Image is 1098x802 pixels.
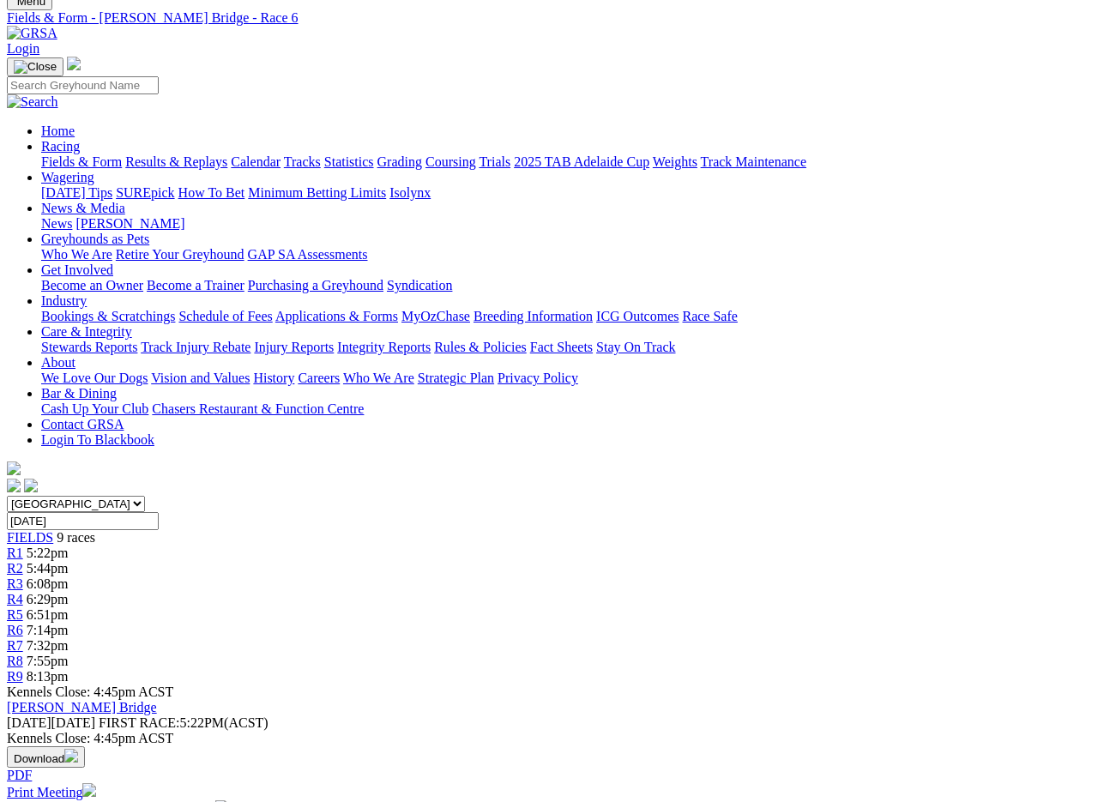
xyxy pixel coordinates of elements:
[41,185,1091,201] div: Wagering
[116,185,174,200] a: SUREpick
[41,401,148,416] a: Cash Up Your Club
[41,154,1091,170] div: Racing
[653,154,697,169] a: Weights
[64,749,78,763] img: download.svg
[596,340,675,354] a: Stay On Track
[418,371,494,385] a: Strategic Plan
[41,355,75,370] a: About
[474,309,593,323] a: Breeding Information
[7,607,23,622] a: R5
[7,684,173,699] span: Kennels Close: 4:45pm ACST
[41,371,148,385] a: We Love Our Dogs
[7,41,39,56] a: Login
[7,785,96,799] a: Print Meeting
[41,262,113,277] a: Get Involved
[41,371,1091,386] div: About
[248,185,386,200] a: Minimum Betting Limits
[596,309,679,323] a: ICG Outcomes
[141,340,250,354] a: Track Injury Rebate
[27,561,69,576] span: 5:44pm
[7,638,23,653] a: R7
[41,432,154,447] a: Login To Blackbook
[7,592,23,606] a: R4
[27,607,69,622] span: 6:51pm
[41,247,1091,262] div: Greyhounds as Pets
[7,576,23,591] a: R3
[41,340,1091,355] div: Care & Integrity
[41,340,137,354] a: Stewards Reports
[7,731,1091,746] div: Kennels Close: 4:45pm ACST
[99,715,268,730] span: 5:22PM(ACST)
[7,768,1091,783] div: Download
[377,154,422,169] a: Grading
[99,715,179,730] span: FIRST RACE:
[248,278,383,292] a: Purchasing a Greyhound
[248,247,368,262] a: GAP SA Assessments
[41,124,75,138] a: Home
[514,154,649,169] a: 2025 TAB Adelaide Cup
[7,76,159,94] input: Search
[41,216,72,231] a: News
[7,715,95,730] span: [DATE]
[284,154,321,169] a: Tracks
[41,309,1091,324] div: Industry
[41,247,112,262] a: Who We Are
[7,546,23,560] a: R1
[82,783,96,797] img: printer.svg
[7,461,21,475] img: logo-grsa-white.png
[7,623,23,637] a: R6
[401,309,470,323] a: MyOzChase
[7,669,23,684] a: R9
[498,371,578,385] a: Privacy Policy
[7,768,32,782] a: PDF
[41,154,122,169] a: Fields & Form
[7,479,21,492] img: facebook.svg
[7,57,63,76] button: Toggle navigation
[152,401,364,416] a: Chasers Restaurant & Function Centre
[343,371,414,385] a: Who We Are
[41,278,1091,293] div: Get Involved
[41,293,87,308] a: Industry
[41,185,112,200] a: [DATE] Tips
[7,530,53,545] a: FIELDS
[7,10,1091,26] a: Fields & Form - [PERSON_NAME] Bridge - Race 6
[7,561,23,576] a: R2
[27,592,69,606] span: 6:29pm
[7,512,159,530] input: Select date
[41,278,143,292] a: Become an Owner
[7,654,23,668] a: R8
[41,309,175,323] a: Bookings & Scratchings
[425,154,476,169] a: Coursing
[298,371,340,385] a: Careers
[27,654,69,668] span: 7:55pm
[178,309,272,323] a: Schedule of Fees
[275,309,398,323] a: Applications & Forms
[41,201,125,215] a: News & Media
[337,340,431,354] a: Integrity Reports
[41,170,94,184] a: Wagering
[7,94,58,110] img: Search
[27,669,69,684] span: 8:13pm
[231,154,281,169] a: Calendar
[479,154,510,169] a: Trials
[116,247,244,262] a: Retire Your Greyhound
[178,185,245,200] a: How To Bet
[151,371,250,385] a: Vision and Values
[530,340,593,354] a: Fact Sheets
[389,185,431,200] a: Isolynx
[14,60,57,74] img: Close
[41,386,117,401] a: Bar & Dining
[27,623,69,637] span: 7:14pm
[57,530,95,545] span: 9 races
